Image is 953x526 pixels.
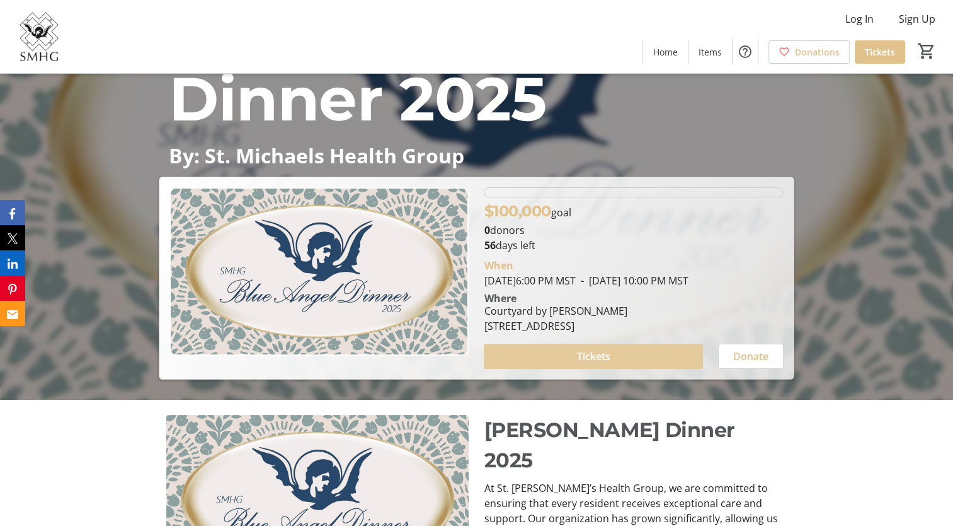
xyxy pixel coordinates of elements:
span: [DATE] 6:00 PM MST [484,274,575,288]
a: Items [688,40,732,64]
div: When [484,258,513,273]
div: Where [484,293,516,303]
a: Home [643,40,688,64]
img: St. Michaels Health Group's Logo [8,5,71,68]
span: Tickets [865,45,895,59]
button: Log In [835,9,884,29]
span: Donate [733,349,768,364]
span: $100,000 [484,202,551,220]
p: [PERSON_NAME] Dinner 2025 [484,415,786,476]
span: Home [653,45,678,59]
button: Donate [718,344,784,369]
img: Campaign CTA Media Photo [169,187,469,356]
button: Cart [915,40,938,62]
div: Courtyard by [PERSON_NAME] [484,303,627,319]
button: Sign Up [889,9,945,29]
button: Tickets [484,344,702,369]
a: Tickets [855,40,905,64]
b: 0 [484,223,489,237]
div: 0% of fundraising goal reached [484,187,783,197]
a: Donations [768,40,850,64]
p: donors [484,223,783,238]
span: Sign Up [899,11,935,26]
span: - [575,274,588,288]
span: Tickets [577,349,610,364]
span: 56 [484,238,495,252]
p: goal [484,200,571,223]
span: Items [699,45,722,59]
p: By: St. Michaels Health Group [169,144,784,167]
span: Log In [845,11,874,26]
div: [STREET_ADDRESS] [484,319,627,334]
span: Donations [795,45,840,59]
span: [DATE] 10:00 PM MST [575,274,688,288]
p: days left [484,238,783,253]
button: Help [733,39,758,64]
